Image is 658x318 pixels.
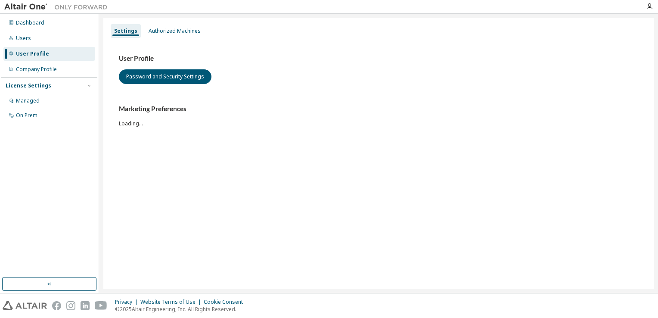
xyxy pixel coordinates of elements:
[119,105,638,127] div: Loading...
[3,301,47,310] img: altair_logo.svg
[149,28,201,34] div: Authorized Machines
[66,301,75,310] img: instagram.svg
[52,301,61,310] img: facebook.svg
[4,3,112,11] img: Altair One
[115,306,248,313] p: © 2025 Altair Engineering, Inc. All Rights Reserved.
[119,69,211,84] button: Password and Security Settings
[16,66,57,73] div: Company Profile
[114,28,137,34] div: Settings
[140,299,204,306] div: Website Terms of Use
[16,50,49,57] div: User Profile
[95,301,107,310] img: youtube.svg
[119,105,638,113] h3: Marketing Preferences
[16,19,44,26] div: Dashboard
[16,112,37,119] div: On Prem
[6,82,51,89] div: License Settings
[16,35,31,42] div: Users
[204,299,248,306] div: Cookie Consent
[81,301,90,310] img: linkedin.svg
[119,54,638,63] h3: User Profile
[115,299,140,306] div: Privacy
[16,97,40,104] div: Managed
